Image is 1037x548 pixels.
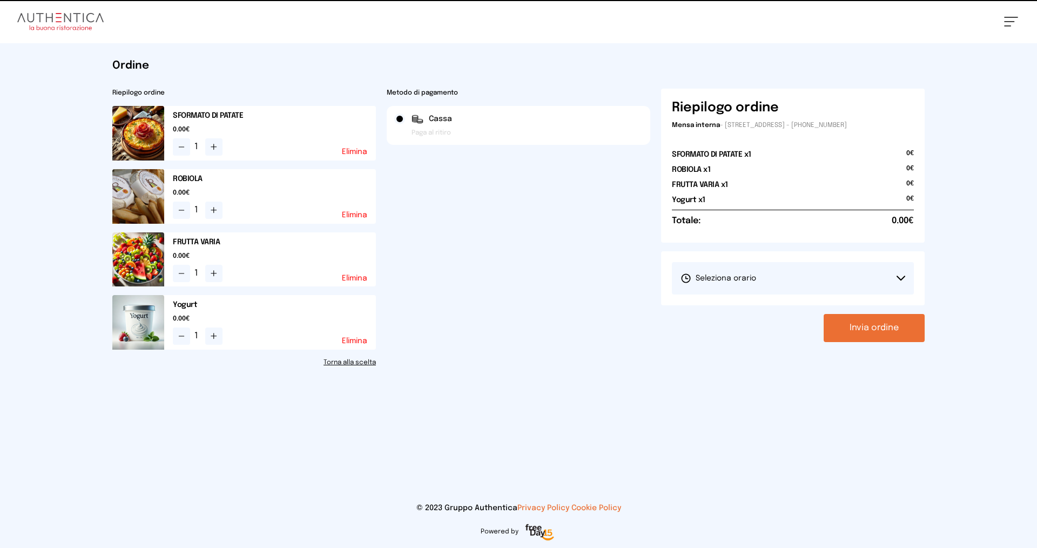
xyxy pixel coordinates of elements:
[112,295,164,350] img: media
[672,164,710,175] h2: ROBIOLA x1
[173,173,376,184] h2: ROBIOLA
[17,503,1020,513] p: © 2023 Gruppo Authentica
[194,267,201,280] span: 1
[112,358,376,367] a: Torna alla scelta
[194,330,201,343] span: 1
[112,169,164,224] img: media
[342,148,367,156] button: Elimina
[112,106,164,161] img: media
[173,252,376,260] span: 0.00€
[342,211,367,219] button: Elimina
[173,189,376,197] span: 0.00€
[672,179,728,190] h2: FRUTTA VARIA x1
[112,89,376,97] h2: Riepilogo ordine
[517,504,569,512] a: Privacy Policy
[906,179,914,195] span: 0€
[194,141,201,153] span: 1
[906,195,914,210] span: 0€
[672,99,779,117] h6: Riepilogo ordine
[194,204,201,217] span: 1
[672,149,751,160] h2: SFORMATO DI PATATE x1
[672,215,701,228] h6: Totale:
[523,522,557,544] img: logo-freeday.3e08031.png
[906,149,914,164] span: 0€
[173,299,376,310] h2: Yogurt
[173,125,376,134] span: 0.00€
[173,237,376,248] h2: FRUTTA VARIA
[112,58,925,73] h1: Ordine
[173,315,376,323] span: 0.00€
[672,122,720,129] span: Mensa interna
[892,215,914,228] span: 0.00€
[342,337,367,345] button: Elimina
[412,129,451,137] span: Paga al ritiro
[672,195,705,205] h2: Yogurt x1
[672,121,914,130] p: - [STREET_ADDRESS] - [PHONE_NUMBER]
[571,504,621,512] a: Cookie Policy
[173,110,376,121] h2: SFORMATO DI PATATE
[387,89,650,97] h2: Metodo di pagamento
[906,164,914,179] span: 0€
[824,314,925,342] button: Invia ordine
[112,232,164,287] img: media
[681,273,756,284] span: Seleziona orario
[342,275,367,282] button: Elimina
[429,113,452,124] span: Cassa
[481,527,518,536] span: Powered by
[17,13,104,30] img: logo.8f33a47.png
[672,262,914,295] button: Seleziona orario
